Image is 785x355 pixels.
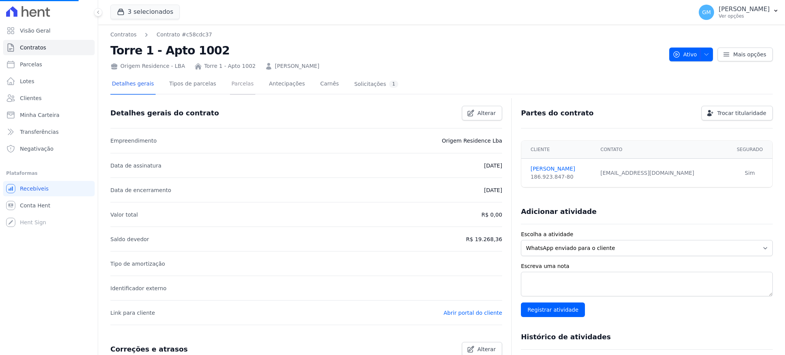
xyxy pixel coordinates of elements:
[168,74,218,95] a: Tipos de parcelas
[530,173,591,181] div: 186.923.847-80
[3,74,95,89] a: Lotes
[268,74,307,95] a: Antecipações
[110,31,663,39] nav: Breadcrumb
[3,141,95,156] a: Negativação
[275,62,319,70] a: [PERSON_NAME]
[3,40,95,55] a: Contratos
[389,81,398,88] div: 1
[3,57,95,72] a: Parcelas
[443,310,502,316] a: Abrir portal do cliente
[3,107,95,123] a: Minha Carteira
[20,145,54,153] span: Negativação
[733,51,766,58] span: Mais opções
[110,186,171,195] p: Data de encerramento
[601,169,723,177] div: [EMAIL_ADDRESS][DOMAIN_NAME]
[110,235,149,244] p: Saldo devedor
[110,161,161,170] p: Data de assinatura
[3,23,95,38] a: Visão Geral
[702,10,711,15] span: GM
[484,186,502,195] p: [DATE]
[20,61,42,68] span: Parcelas
[521,332,611,342] h3: Histórico de atividades
[20,128,59,136] span: Transferências
[521,141,596,159] th: Cliente
[466,235,502,244] p: R$ 19.268,36
[478,345,496,353] span: Alterar
[354,81,398,88] div: Solicitações
[673,48,697,61] span: Ativo
[3,124,95,140] a: Transferências
[521,108,594,118] h3: Partes do contrato
[319,74,340,95] a: Carnês
[110,31,136,39] a: Contratos
[110,42,663,59] h2: Torre 1 - Apto 1002
[353,74,400,95] a: Solicitações1
[596,141,728,159] th: Contato
[20,77,34,85] span: Lotes
[521,262,773,270] label: Escreva uma nota
[20,27,51,35] span: Visão Geral
[728,141,772,159] th: Segurado
[110,136,157,145] p: Empreendimento
[717,109,766,117] span: Trocar titularidade
[230,74,255,95] a: Parcelas
[110,210,138,219] p: Valor total
[3,90,95,106] a: Clientes
[204,62,256,70] a: Torre 1 - Apto 1002
[110,308,155,317] p: Link para cliente
[20,111,59,119] span: Minha Carteira
[719,5,770,13] p: [PERSON_NAME]
[20,185,49,192] span: Recebíveis
[110,74,156,95] a: Detalhes gerais
[20,202,50,209] span: Conta Hent
[484,161,502,170] p: [DATE]
[20,44,46,51] span: Contratos
[478,109,496,117] span: Alterar
[693,2,785,23] button: GM [PERSON_NAME] Ver opções
[719,13,770,19] p: Ver opções
[20,94,41,102] span: Clientes
[110,62,185,70] div: Origem Residence - LBA
[530,165,591,173] a: [PERSON_NAME]
[442,136,503,145] p: Origem Residence Lba
[110,5,180,19] button: 3 selecionados
[481,210,502,219] p: R$ 0,00
[110,259,165,268] p: Tipo de amortização
[156,31,212,39] a: Contrato #c58cdc37
[110,284,166,293] p: Identificador externo
[110,108,219,118] h3: Detalhes gerais do contrato
[521,302,585,317] input: Registrar atividade
[110,345,188,354] h3: Correções e atrasos
[701,106,773,120] a: Trocar titularidade
[6,169,92,178] div: Plataformas
[3,181,95,196] a: Recebíveis
[110,31,212,39] nav: Breadcrumb
[462,106,503,120] a: Alterar
[521,230,773,238] label: Escolha a atividade
[521,207,596,216] h3: Adicionar atividade
[669,48,713,61] button: Ativo
[728,159,772,187] td: Sim
[718,48,773,61] a: Mais opções
[3,198,95,213] a: Conta Hent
